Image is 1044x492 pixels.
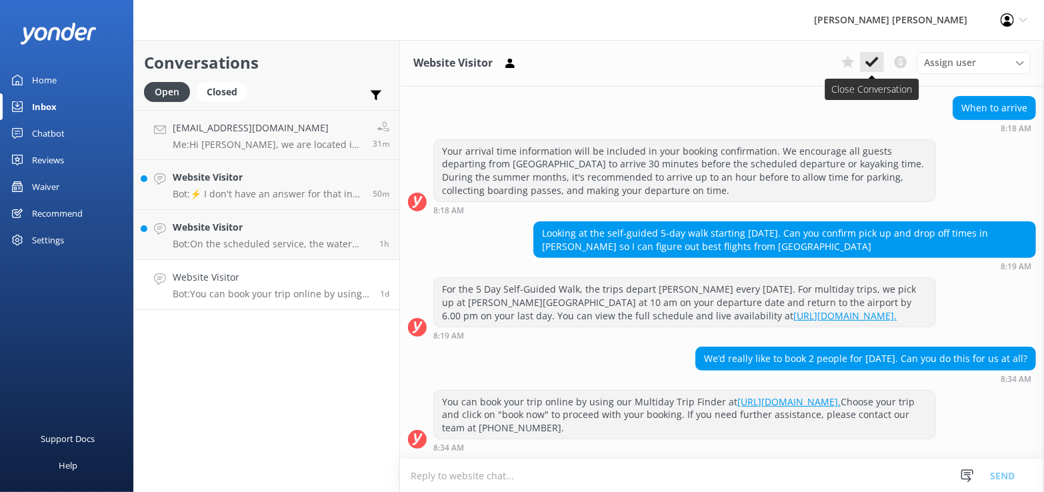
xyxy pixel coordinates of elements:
[433,331,936,340] div: Oct 08 2025 08:19am (UTC +13:00) Pacific/Auckland
[32,93,57,120] div: Inbox
[144,82,190,102] div: Open
[173,139,363,151] p: Me: Hi [PERSON_NAME], we are located in [GEOGRAPHIC_DATA]. You can CV to [EMAIL_ADDRESS][DOMAIN_N...
[32,67,57,93] div: Home
[373,138,389,149] span: Oct 09 2025 08:44am (UTC +13:00) Pacific/Auckland
[197,82,247,102] div: Closed
[953,123,1036,133] div: Oct 08 2025 08:18am (UTC +13:00) Pacific/Auckland
[134,160,399,210] a: Website VisitorBot:⚡ I don't have an answer for that in my knowledge base. Please try and rephras...
[173,270,370,285] h4: Website Visitor
[434,140,935,201] div: Your arrival time information will be included in your booking confirmation. We encourage all gue...
[173,121,363,135] h4: [EMAIL_ADDRESS][DOMAIN_NAME]
[924,55,976,70] span: Assign user
[144,84,197,99] a: Open
[737,395,841,408] a: [URL][DOMAIN_NAME].
[59,452,77,479] div: Help
[144,50,389,75] h2: Conversations
[953,97,1035,119] div: When to arrive
[173,170,363,185] h4: Website Visitor
[533,261,1036,271] div: Oct 08 2025 08:19am (UTC +13:00) Pacific/Auckland
[32,227,64,253] div: Settings
[433,207,464,215] strong: 8:18 AM
[1001,125,1031,133] strong: 8:18 AM
[696,347,1035,370] div: We’d really like to book 2 people for [DATE]. Can you do this for us at all?
[41,425,95,452] div: Support Docs
[134,260,399,310] a: Website VisitorBot:You can book your trip online by using our Multiday Trip Finder at [URL][DOMAI...
[1001,375,1031,383] strong: 8:34 AM
[134,110,399,160] a: [EMAIL_ADDRESS][DOMAIN_NAME]Me:Hi [PERSON_NAME], we are located in [GEOGRAPHIC_DATA]. You can CV ...
[173,188,363,200] p: Bot: ⚡ I don't have an answer for that in my knowledge base. Please try and rephrase your questio...
[197,84,254,99] a: Closed
[1001,263,1031,271] strong: 8:19 AM
[32,173,59,200] div: Waiver
[373,188,389,199] span: Oct 09 2025 08:25am (UTC +13:00) Pacific/Auckland
[32,147,64,173] div: Reviews
[20,23,97,45] img: yonder-white-logo.png
[534,222,1035,257] div: Looking at the self-guided 5-day walk starting [DATE]. Can you confirm pick up and drop off times...
[173,288,370,300] p: Bot: You can book your trip online by using our Multiday Trip Finder at [URL][DOMAIN_NAME]. Choos...
[433,332,464,340] strong: 8:19 AM
[917,52,1031,73] div: Assign User
[32,200,83,227] div: Recommend
[32,120,65,147] div: Chatbot
[173,238,369,250] p: Bot: On the scheduled service, the water taxi drops off at [GEOGRAPHIC_DATA] for [GEOGRAPHIC_DATA].
[380,288,389,299] span: Oct 08 2025 08:34am (UTC +13:00) Pacific/Auckland
[134,210,399,260] a: Website VisitorBot:On the scheduled service, the water taxi drops off at [GEOGRAPHIC_DATA] for [G...
[434,391,935,439] div: You can book your trip online by using our Multiday Trip Finder at Choose your trip and click on ...
[695,374,1036,383] div: Oct 08 2025 08:34am (UTC +13:00) Pacific/Auckland
[433,444,464,452] strong: 8:34 AM
[379,238,389,249] span: Oct 09 2025 08:11am (UTC +13:00) Pacific/Auckland
[433,205,936,215] div: Oct 08 2025 08:18am (UTC +13:00) Pacific/Auckland
[413,55,493,72] h3: Website Visitor
[433,443,936,452] div: Oct 08 2025 08:34am (UTC +13:00) Pacific/Auckland
[173,220,369,235] h4: Website Visitor
[793,309,897,322] a: [URL][DOMAIN_NAME].
[434,278,935,327] div: For the 5 Day Self-Guided Walk, the trips depart [PERSON_NAME] every [DATE]. For multiday trips, ...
